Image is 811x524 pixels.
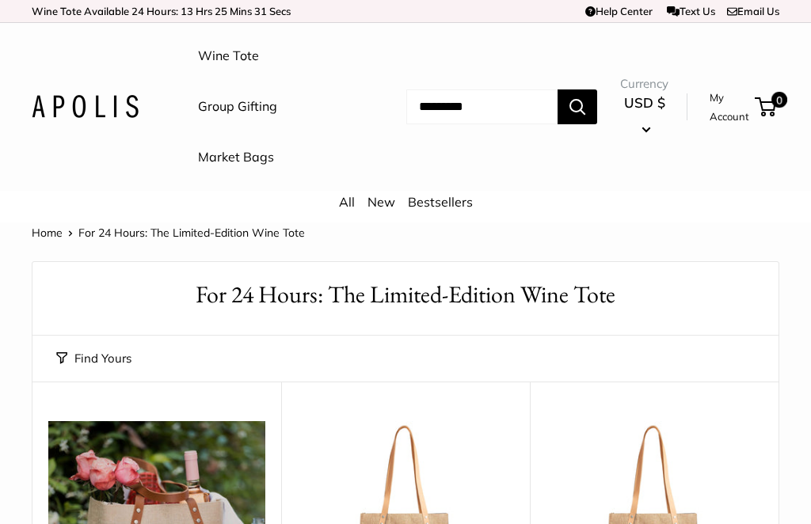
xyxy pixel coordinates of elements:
[32,226,63,240] a: Home
[254,5,267,17] span: 31
[620,73,668,95] span: Currency
[620,90,668,141] button: USD $
[32,95,139,118] img: Apolis
[339,194,355,210] a: All
[56,278,755,312] h1: For 24 Hours: The Limited-Edition Wine Tote
[710,88,749,127] a: My Account
[32,222,305,243] nav: Breadcrumb
[230,5,252,17] span: Mins
[585,5,653,17] a: Help Center
[196,5,212,17] span: Hrs
[78,226,305,240] span: For 24 Hours: The Limited-Edition Wine Tote
[558,89,597,124] button: Search
[667,5,715,17] a: Text Us
[269,5,291,17] span: Secs
[56,347,131,370] button: Find Yours
[727,5,779,17] a: Email Us
[198,44,259,68] a: Wine Tote
[198,146,274,169] a: Market Bags
[181,5,193,17] span: 13
[367,194,395,210] a: New
[771,92,787,108] span: 0
[215,5,227,17] span: 25
[756,97,776,116] a: 0
[406,89,558,124] input: Search...
[198,95,277,119] a: Group Gifting
[408,194,473,210] a: Bestsellers
[624,94,665,111] span: USD $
